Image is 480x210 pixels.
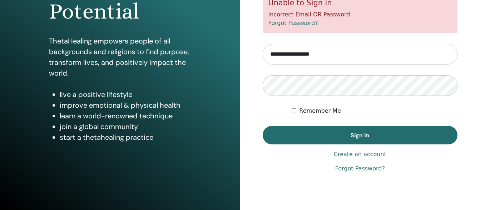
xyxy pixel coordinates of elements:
[263,126,458,144] button: Sign In
[292,107,457,115] div: Keep me authenticated indefinitely or until I manually logout
[60,100,191,111] li: improve emotional & physical health
[60,121,191,132] li: join a global community
[335,164,385,173] a: Forgot Password?
[351,132,369,139] span: Sign In
[60,111,191,121] li: learn a world-renowned technique
[334,150,386,159] a: Create an account
[268,20,318,26] a: Forgot Password?
[60,132,191,143] li: start a thetahealing practice
[49,36,191,78] p: ThetaHealing empowers people of all backgrounds and religions to find purpose, transform lives, a...
[60,89,191,100] li: live a positive lifestyle
[299,107,341,115] label: Remember Me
